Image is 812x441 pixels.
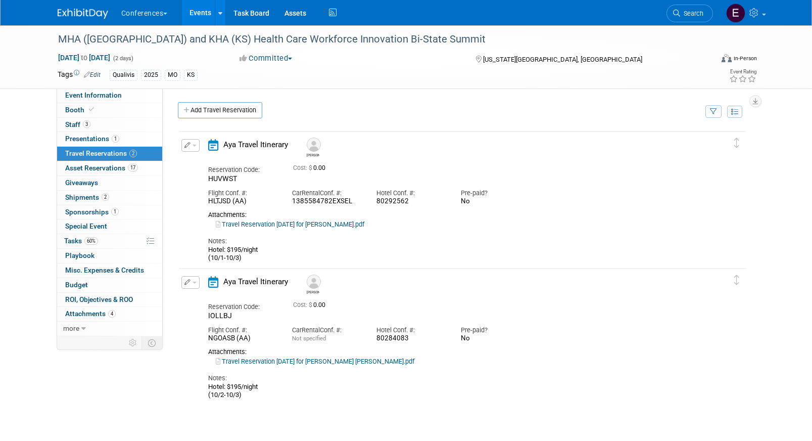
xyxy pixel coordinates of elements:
[302,326,320,334] span: Rental
[108,310,116,318] span: 4
[208,348,699,356] div: Attachments:
[376,334,446,343] div: 80284083
[733,55,757,62] div: In-Person
[208,211,699,219] div: Attachments:
[57,293,162,307] a: ROI, Objectives & ROO
[65,266,144,274] span: Misc. Expenses & Credits
[57,322,162,336] a: more
[307,289,319,294] div: Brandon Miles
[57,89,162,103] a: Event Information
[65,164,138,172] span: Asset Reservations
[128,164,138,171] span: 17
[461,197,470,205] span: No
[65,208,119,216] span: Sponsorships
[57,263,162,278] a: Misc. Expenses & Credits
[65,106,96,114] span: Booth
[293,164,313,171] span: Cost: $
[223,277,288,286] span: Aya Travel Itinerary
[65,149,137,157] span: Travel Reservations
[57,249,162,263] a: Playbook
[57,161,162,175] a: Asset Reservations17
[65,179,98,187] span: Giveaways
[65,310,116,318] span: Attachments
[57,205,162,219] a: Sponsorships1
[58,9,108,19] img: ExhibitDay
[165,70,180,80] div: MO
[208,197,277,206] div: HLTJSD (AA)
[722,54,732,62] img: Format-Inperson.png
[57,132,162,146] a: Presentations1
[208,139,218,151] i: Aya Travel Itinerary
[208,312,232,320] span: IOLLBJ
[216,221,364,228] a: Travel Reservation [DATE] for [PERSON_NAME].pdf
[293,164,329,171] span: 0.00
[57,176,162,190] a: Giveaways
[112,55,133,62] span: (2 days)
[89,107,94,112] i: Booth reservation complete
[208,246,699,262] div: Hotel: $195/night (10/1-10/3)
[102,193,109,201] span: 2
[129,150,137,157] span: 2
[65,193,109,201] span: Shipments
[208,189,277,198] div: Flight Conf. #:
[307,275,321,289] img: Brandon Miles
[292,335,326,342] span: Not specified
[461,189,530,198] div: Pre-paid?
[58,53,111,62] span: [DATE] [DATE]
[208,374,699,383] div: Notes:
[57,234,162,248] a: Tasks60%
[57,219,162,234] a: Special Event
[302,189,320,197] span: Rental
[79,54,89,62] span: to
[124,336,142,349] td: Personalize Event Tab Strip
[461,334,470,342] span: No
[653,53,757,68] div: Event Format
[729,69,756,74] div: Event Rating
[304,138,322,157] div: Sonya Garcia
[376,326,446,335] div: Hotel Conf. #:
[110,70,137,80] div: Qualivis
[292,326,361,335] div: Car Conf. #:
[666,5,713,22] a: Search
[208,302,278,312] div: Reservation Code:
[57,103,162,117] a: Booth
[63,324,79,332] span: more
[208,383,699,400] div: Hotel: $195/night (10/2-10/3)
[208,174,237,183] span: HUVWST
[111,208,119,215] span: 1
[64,237,98,245] span: Tasks
[65,295,133,303] span: ROI, Objectives & ROO
[84,237,98,245] span: 60%
[734,138,739,148] i: Click and drag to move item
[461,326,530,335] div: Pre-paid?
[65,120,90,128] span: Staff
[726,4,745,23] img: Erin Anderson
[57,307,162,321] a: Attachments4
[483,56,642,63] span: [US_STATE][GEOGRAPHIC_DATA], [GEOGRAPHIC_DATA]
[216,358,414,365] a: Travel Reservation [DATE] for [PERSON_NAME] [PERSON_NAME].pdf
[178,102,262,118] a: Add Travel Reservation
[84,71,101,78] a: Edit
[293,301,329,308] span: 0.00
[208,237,699,246] div: Notes:
[57,278,162,292] a: Budget
[65,251,94,259] span: Playbook
[293,301,313,308] span: Cost: $
[208,165,278,174] div: Reservation Code:
[307,152,319,157] div: Sonya Garcia
[376,197,446,206] div: 80292562
[141,336,162,349] td: Toggle Event Tabs
[65,135,119,143] span: Presentations
[292,189,361,198] div: Car Conf. #:
[236,53,296,64] button: Committed
[223,140,288,149] span: Aya Travel Itinerary
[208,326,277,335] div: Flight Conf. #:
[57,118,162,132] a: Staff3
[184,70,198,80] div: KS
[65,222,107,230] span: Special Event
[55,30,698,49] div: MHA ([GEOGRAPHIC_DATA]) and KHA (KS) Health Care Workforce Innovation Bi-State Summit
[304,275,322,294] div: Brandon Miles
[57,191,162,205] a: Shipments2
[208,334,277,343] div: NGOASB (AA)
[307,138,321,152] img: Sonya Garcia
